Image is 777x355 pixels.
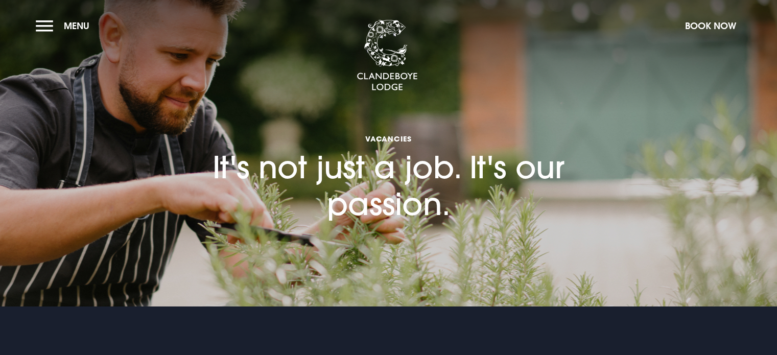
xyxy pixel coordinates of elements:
[64,20,89,32] span: Menu
[36,15,95,37] button: Menu
[357,20,418,91] img: Clandeboye Lodge
[184,89,593,222] h1: It's not just a job. It's our passion.
[680,15,741,37] button: Book Now
[184,134,593,144] span: Vacancies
